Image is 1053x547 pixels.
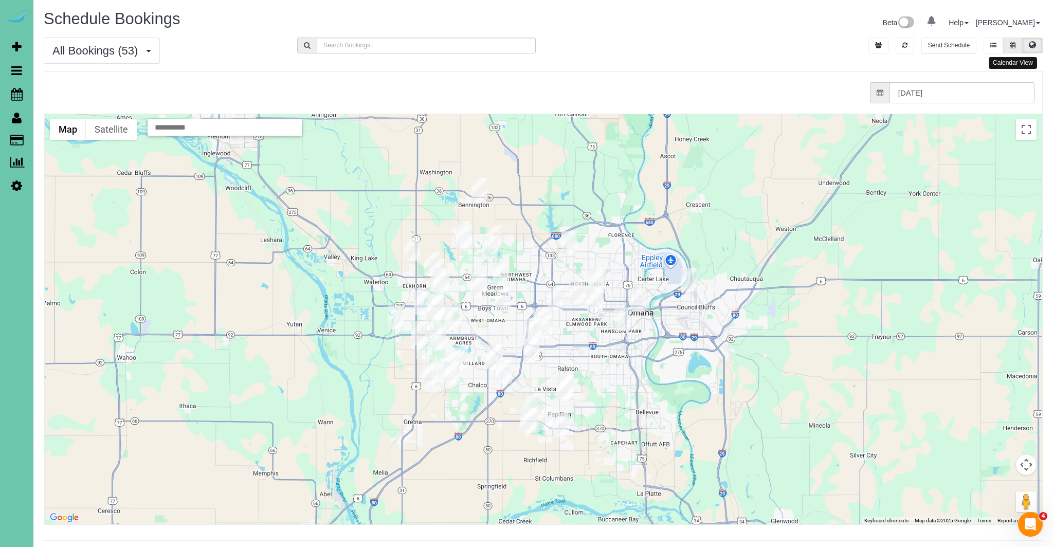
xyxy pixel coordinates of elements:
[976,19,1040,27] a: [PERSON_NAME]
[495,287,511,311] div: 09/10/2025 8:30AM - Jan Brannen - 13045 Heavenly Drive, Omaha, NE 68154
[533,308,549,332] div: 09/10/2025 8:30AM - Jamie Watson - 9813 Rockbrook Rd, Omaha, NE 68124
[442,352,458,375] div: 09/10/2025 12:00PM - Kevin & Ellen Dasher - 17506 Tyler Circle, Omaha, NE 68135
[433,271,449,295] div: 09/10/2025 8:30AM - Nicole Wojtalewicz - 18163 Honeysuckle Drive, Elkhorn, NE 68022
[587,290,603,314] div: 09/10/2025 12:30PM - Sarah Gilbert - 530 S 51st Ave, Omaha, NE 68106
[47,511,81,524] a: Open this area in Google Maps (opens a new window)
[864,517,909,524] button: Keyboard shortcuts
[521,410,537,433] div: 09/10/2025 8:30AM - Sarah Bowes - 11718 S 109th Street, Papillion, NE 68046
[1016,454,1037,475] button: Map camera controls
[86,119,137,140] button: Show satellite imagery
[432,358,448,382] div: 09/10/2025 8:30AM - Josh Waldron - 7301 S 184th St, Omaha, NE 68136
[427,296,443,319] div: 09/10/2025 12:30PM - Sherry Gossman - 18716 Mayberry St, Omaha, NE 68022
[587,287,603,311] div: 09/10/2025 8:30AM - Joshua Borer - 110 S 52nd Street, Omaha, NE 68132
[588,268,604,291] div: 09/10/2025 12:30PM - Laura Meyers - 5128 Blondo Street, Omaha, NE 68104
[977,518,991,523] a: Terms (opens in new tab)
[52,44,143,57] span: All Bookings (53)
[452,347,468,371] div: 09/10/2025 12:30PM - Evin Brooks - 6025 S 166th Ave, Omaha, NE 68135
[1018,512,1043,537] iframe: Intercom live chat
[404,238,420,261] div: 09/10/2025 12:00PM - Murray Kutler - 5501 N 208th St, Elkhorn, NE 68022
[590,270,606,294] div: 09/10/2025 12:00PM - Joslyn Pond - 1708 N 50th Street, Omaha, NE 68104
[915,518,971,523] span: Map data ©2025 Google
[496,360,512,384] div: 09/10/2025 8:30AM - Brandy Rader - 12926 Lillian St, Omaha, NE 68138
[430,259,446,283] div: 09/10/2025 1:00PM - **Terry & Joy Johnson - 3013 N 185th Street, Elkhorn, NE 68022
[444,361,460,385] div: 09/10/2025 11:30AM - Diane Koehler - 17241 Chandler Street, Omaha, NE 68136
[949,19,969,27] a: Help
[487,344,503,368] div: 09/10/2025 8:30AM - Theresa Gruber - 5745 S 137th Street, Omaha, NE 68137
[430,327,446,351] div: 09/10/2025 12:30PM - Mindy Friesen - 4212 S 184th Street, Omaha, NE 68135
[471,178,487,202] div: 09/10/2025 8:30AM - Brittney Spellerberg - 12055 Ashwood Dr, Bennington, NE 68007
[520,408,536,432] div: 09/10/2025 12:00PM - Greg Bourquin - 11615 S 110th Ave, Papillion, NE 68046
[486,346,502,370] div: 09/10/2025 12:00PM - Amy Locher - 13810 X Circle, Omaha, NE 68137
[416,336,432,359] div: 09/10/2025 8:30AM - Laura Sprouls - 19601 Holmes St, Omaha, NE 68135
[429,295,445,318] div: 09/10/2025 8:30AM - Karen Jones - 819 S 185th St, Elkhorn, NE 68022
[897,16,914,30] img: New interface
[569,280,585,304] div: 09/10/2025 8:30AM - Carol Lackner - 707 N 69th Street, Omaha, NE 68132
[44,10,180,28] span: Schedule Bookings
[455,221,470,245] div: 09/10/2025 11:30AM - Robert Engebretson - 16419 N Hws Cleveland Blvd, Bennington, NE 68007
[426,317,442,341] div: 09/10/2025 8:30AM - Chloe Boyer - 3311 S 188th Ave, Omaha, NE 68130
[44,38,160,64] button: All Bookings (53)
[47,511,81,524] img: Google
[470,275,486,298] div: 09/10/2025 2:30PM - Julia Gaebler - 15318 Lafayette Ave, Omaha, NE 68154
[456,225,472,249] div: 09/10/2025 8:00AM - Chandler Schelkopf - 6757 N 163rd Ct #2802, Omaha, NE 68116
[1039,512,1047,520] span: 4
[493,262,509,286] div: 09/10/2025 1:00PM - Anni MacFarand - 2607 N 132nd Ave, Omaha, NE 68164
[523,339,539,362] div: 09/10/2025 7:00AM - KEVIN SMITH (GHC) - 5064 S 107th Street, Omaha, NE 68127
[522,394,538,417] div: 09/10/2025 11:30AM - Craig and Teresa Steffensmeier - 10738 Laramie St, Papillion, NE 68046
[614,307,630,331] div: 09/10/2025 1:00PM - Kristen Veldhouse - 2230 S 31st Street, Omaha, NE 68105
[921,38,976,53] button: Send Schedule
[883,19,915,27] a: Beta
[1016,491,1037,512] button: Drag Pegman onto the map to open Street View
[553,413,569,437] div: 09/10/2025 1:30PM - Barbara Stewart - 2007 Ann Marie Ct, Papillion, NE 68046
[482,236,498,260] div: 09/10/2025 12:30PM - Amanda Heinicke - 14061 Hartman Ave, Omaha, NE 68164
[537,315,553,338] div: 09/10/2025 12:00PM - Ashley Klug - 9517 Frederick Cir, Omaha, NE 68124
[411,321,427,345] div: 09/10/2025 8:30AM - Ryan Anzalone - 3701 S. 201st Ave, Omaha, NE 68130
[317,38,535,53] input: Search Bookings..
[445,305,461,329] div: 09/10/2025 12:00PM - Dee and Gary Osborn - 17120 Cedar Plz Apt 6r, Omaha, NE 68130
[388,305,404,329] div: 09/10/2025 12:00PM - Daren & Karen Knoell - 1927 S 220th St, Omaha, NE 68022
[485,226,501,249] div: 09/10/2025 8:30AM - Natalia Stevens - 13939 Military Rd, Omaha, NE 68142
[889,82,1034,103] input: Date
[433,268,449,291] div: 09/10/2025 11:30AM - Claire Markham - 2090 N 182nd Avenue Cir, Elkhorn, NE 68022
[1016,119,1037,140] button: Toggle fullscreen view
[422,362,438,386] div: 09/10/2025 8:30AM - Kate Woolmore - 19024 Redwood St, Omaha, NE 68136
[525,318,541,341] div: 09/10/2025 1:00PM - Ashley Rainbolt - 3339 S 105th Ave, Omaha, NE 68124
[424,252,440,276] div: 09/10/2025 8:30AM - Tracy Muehling - 18958 Manderson Street, Elkhorn, NE 68022
[681,268,697,291] div: 09/10/2025 4:30AM - LYNNSEY LINN (FAMILY CONNECTIONS) (Family Connections) - 1720 N 16th Street; ...
[548,286,564,309] div: 09/10/2025 11:30AM - Cindy Rismiller - 108 North 87th St, Omaha, NE 68114
[561,231,577,254] div: 09/10/2025 12:00PM - Theresa Jensen - 6111 N 76th Circle, Omaha, NE 68134
[997,518,1039,523] a: Report a map error
[556,377,572,401] div: 09/10/2025 8:30AM - Shelia Bieker - 823 Tara Rd, Papillion, NE 68046
[557,375,573,399] div: 09/10/2025 2:30PM - Karen Driggins - 804 Edgewood Blvd, Papillion, NE 68046
[630,288,646,312] div: 09/10/2025 8:30AM - RYAN SATTERLEE (FARNAM 1600 BUILDING) - 300 S 16th St, Omaha, NE 68102
[50,119,86,140] button: Show street map
[414,291,430,315] div: 09/10/2025 8:30AM - Kelly Pinion - 412 S 197th Street, Elkhorn, NE 68022
[437,304,452,328] div: 09/10/2025 2:30PM - Nancy O'Bryan - 17920 Frances St, Omaha, NE 68130
[6,10,27,25] img: Automaid Logo
[537,406,553,430] div: 09/10/2025 8:30AM - Tonya Rippe - 1107 Gold Coast Road, Papillion, NE 68046
[989,57,1037,69] div: Calendar View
